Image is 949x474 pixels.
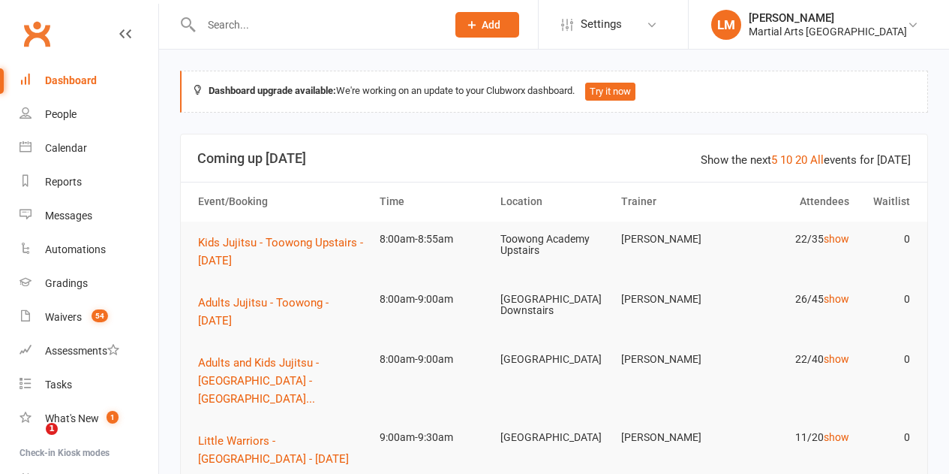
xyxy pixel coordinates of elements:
a: Calendar [20,131,158,165]
a: Waivers 54 [20,300,158,334]
div: Gradings [45,277,88,289]
a: Assessments [20,334,158,368]
a: People [20,98,158,131]
a: Automations [20,233,158,267]
div: Reports [45,176,82,188]
span: 1 [107,411,119,424]
div: Assessments [45,345,119,357]
div: What's New [45,412,99,424]
div: Calendar [45,142,87,154]
div: Automations [45,243,106,255]
a: Gradings [20,267,158,300]
div: Tasks [45,379,72,391]
a: Messages [20,199,158,233]
div: Messages [45,210,92,222]
div: Dashboard [45,74,97,86]
a: Dashboard [20,64,158,98]
a: Reports [20,165,158,199]
iframe: Intercom live chat [15,423,51,459]
span: 54 [92,309,108,322]
span: 1 [46,423,58,435]
a: Tasks [20,368,158,402]
a: What's New1 [20,402,158,436]
div: People [45,108,77,120]
a: Clubworx [18,15,56,53]
div: Waivers [45,311,82,323]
